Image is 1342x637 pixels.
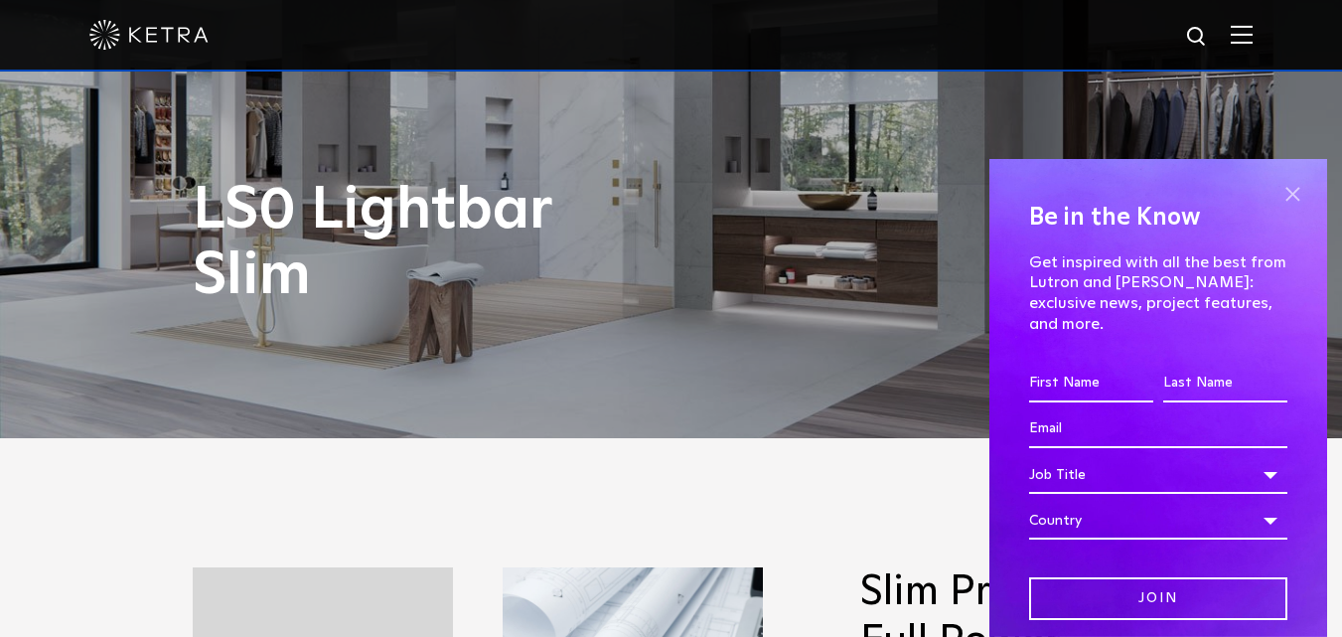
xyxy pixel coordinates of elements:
[1163,365,1287,402] input: Last Name
[193,178,754,309] h1: LS0 Lightbar Slim
[1029,410,1287,448] input: Email
[1029,456,1287,494] div: Job Title
[1231,25,1253,44] img: Hamburger%20Nav.svg
[1185,25,1210,50] img: search icon
[1029,577,1287,620] input: Join
[89,20,209,50] img: ketra-logo-2019-white
[1029,502,1287,540] div: Country
[1029,199,1287,237] h4: Be in the Know
[1029,252,1287,335] p: Get inspired with all the best from Lutron and [PERSON_NAME]: exclusive news, project features, a...
[1029,365,1153,402] input: First Name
